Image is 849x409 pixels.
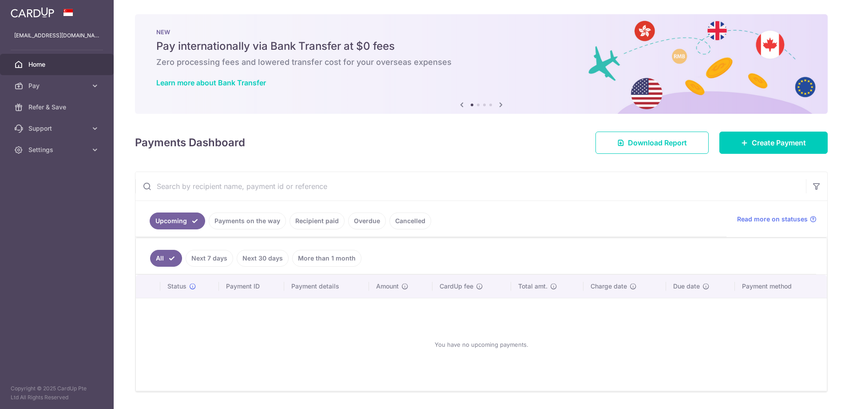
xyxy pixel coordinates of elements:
h5: Pay internationally via Bank Transfer at $0 fees [156,39,806,53]
span: Read more on statuses [737,215,808,224]
img: Bank transfer banner [135,14,828,114]
a: More than 1 month [292,250,361,267]
a: Upcoming [150,213,205,229]
div: You have no upcoming payments. [147,305,816,384]
span: Charge date [591,282,627,291]
span: Home [28,60,87,69]
p: NEW [156,28,806,36]
a: Payments on the way [209,213,286,229]
th: Payment method [735,275,827,298]
a: Cancelled [389,213,431,229]
a: Read more on statuses [737,215,817,224]
a: Download Report [595,132,709,154]
span: Amount [376,282,399,291]
span: CardUp fee [440,282,473,291]
span: Due date [673,282,700,291]
img: CardUp [11,7,54,18]
span: Total amt. [518,282,547,291]
p: [EMAIL_ADDRESS][DOMAIN_NAME] [14,31,99,40]
a: All [150,250,182,267]
span: Support [28,124,87,133]
span: Pay [28,81,87,90]
span: Status [167,282,186,291]
span: Refer & Save [28,103,87,112]
th: Payment details [284,275,369,298]
h4: Payments Dashboard [135,135,245,151]
a: Learn more about Bank Transfer [156,78,266,87]
a: Next 7 days [186,250,233,267]
h6: Zero processing fees and lowered transfer cost for your overseas expenses [156,57,806,68]
a: Recipient paid [290,213,345,229]
th: Payment ID [219,275,284,298]
span: Download Report [628,137,687,148]
input: Search by recipient name, payment id or reference [135,172,806,200]
a: Next 30 days [237,250,289,267]
a: Create Payment [719,132,828,154]
span: Create Payment [752,137,806,148]
a: Overdue [348,213,386,229]
span: Settings [28,145,87,154]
